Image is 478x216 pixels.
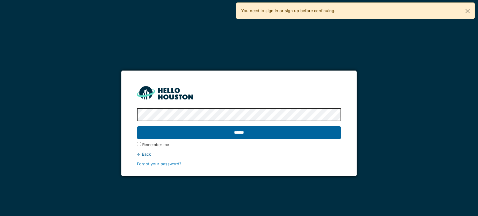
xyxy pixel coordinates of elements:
[137,86,193,99] img: HH_line-BYnF2_Hg.png
[461,3,475,19] button: Close
[137,162,181,166] a: Forgot your password?
[236,2,475,19] div: You need to sign in or sign up before continuing.
[137,151,341,157] div: ← Back
[142,142,169,148] label: Remember me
